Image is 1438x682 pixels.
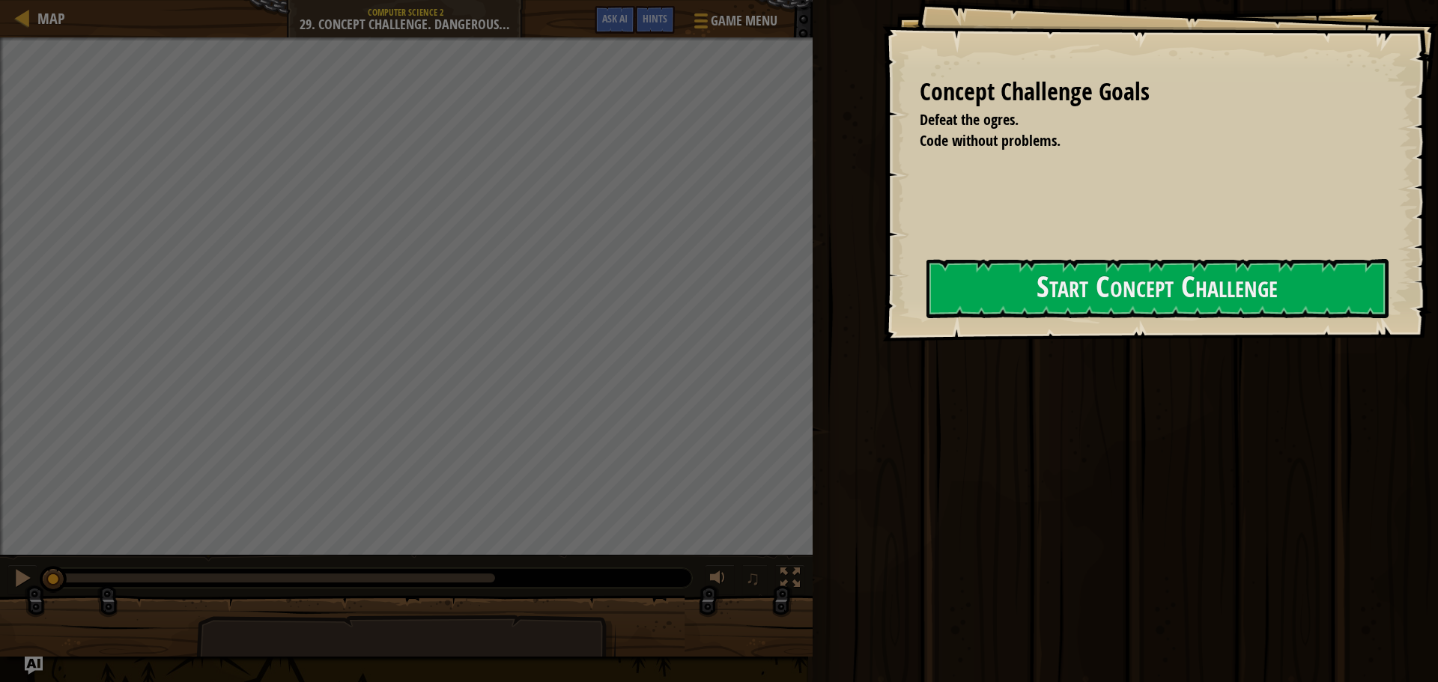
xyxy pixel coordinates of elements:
[901,130,1382,152] li: Code without problems.
[920,109,1019,130] span: Defeat the ogres.
[775,564,805,595] button: Toggle fullscreen
[926,259,1389,318] button: Start Concept Challenge
[920,75,1386,109] div: Concept Challenge Goals
[705,564,735,595] button: Adjust volume
[30,8,65,28] a: Map
[643,11,667,25] span: Hints
[745,567,760,589] span: ♫
[7,564,37,595] button: Ctrl + P: Pause
[595,6,635,34] button: Ask AI
[602,11,628,25] span: Ask AI
[920,130,1061,150] span: Code without problems.
[901,109,1382,131] li: Defeat the ogres.
[711,11,777,31] span: Game Menu
[742,564,768,595] button: ♫
[682,6,786,41] button: Game Menu
[37,8,65,28] span: Map
[25,657,43,675] button: Ask AI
